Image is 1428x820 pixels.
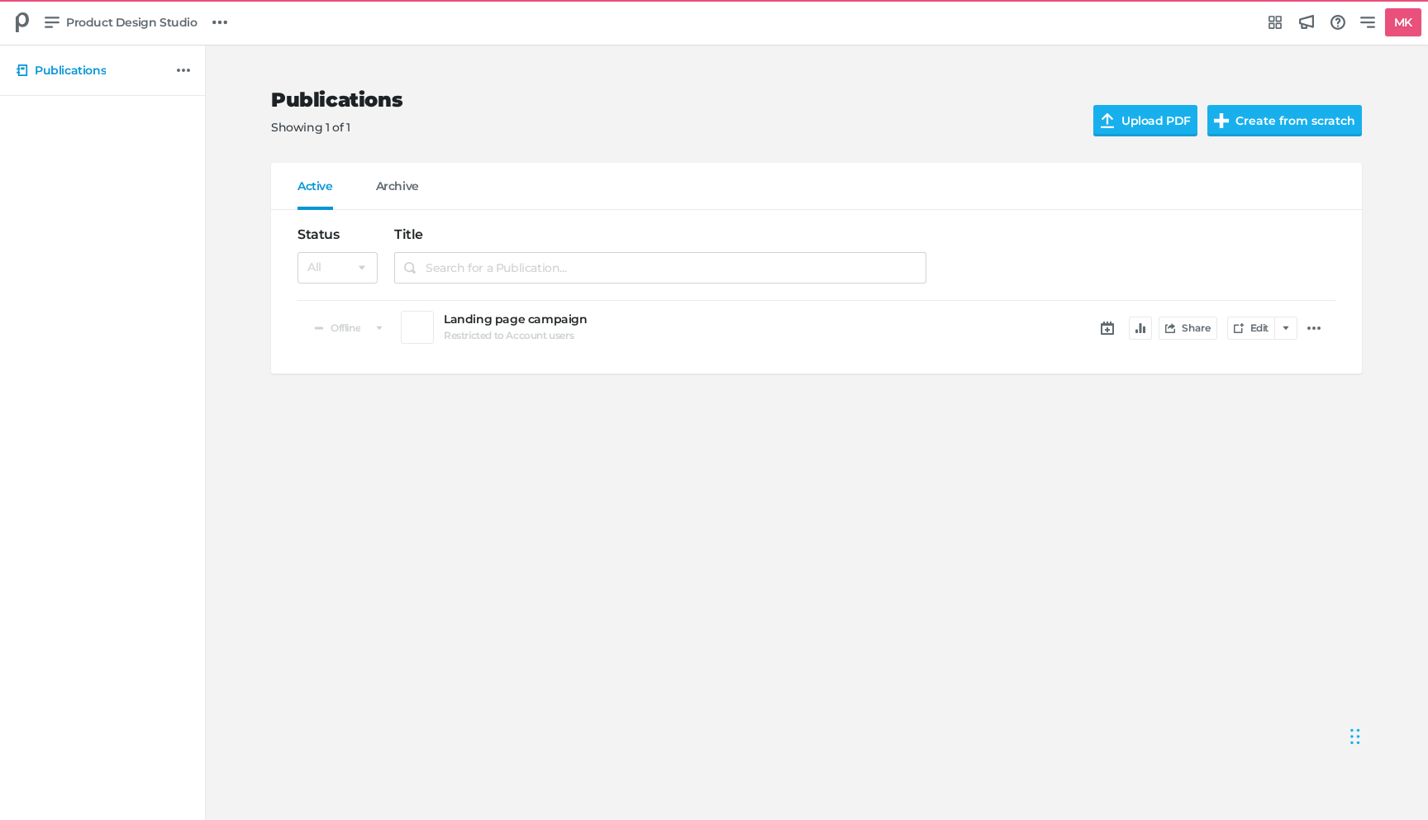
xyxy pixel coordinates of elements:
[297,226,378,242] h4: Status
[35,64,106,78] h5: Publications
[271,119,1067,136] p: Showing 1 of 1
[1207,105,1362,136] button: Create from scratch
[401,311,434,344] a: Preview
[7,7,38,38] div: Product Design Studio
[444,330,574,341] h6: Restricted to Account users
[1093,105,1197,136] label: Upload PDF
[1388,9,1419,36] h5: MK
[444,312,926,327] a: Landing page campaign
[376,179,419,210] a: Archive
[174,60,193,80] a: Additional actions...
[297,179,333,210] a: Active
[331,323,360,333] span: Offline
[1261,8,1289,36] a: Integrations Hub
[66,13,198,31] span: Product Design Studio
[10,55,172,85] a: Publications
[271,88,1067,112] h2: Publications
[1345,695,1428,775] iframe: Chat Widget
[394,252,926,284] input: Search for a Publication...
[1093,105,1218,136] input: Upload PDF
[1350,712,1360,761] div: Drag
[1227,317,1275,340] a: Edit
[1304,318,1324,338] a: Additional actions...
[1159,317,1217,340] button: Share
[1097,318,1117,338] a: Schedule Publication
[394,226,926,242] h4: Title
